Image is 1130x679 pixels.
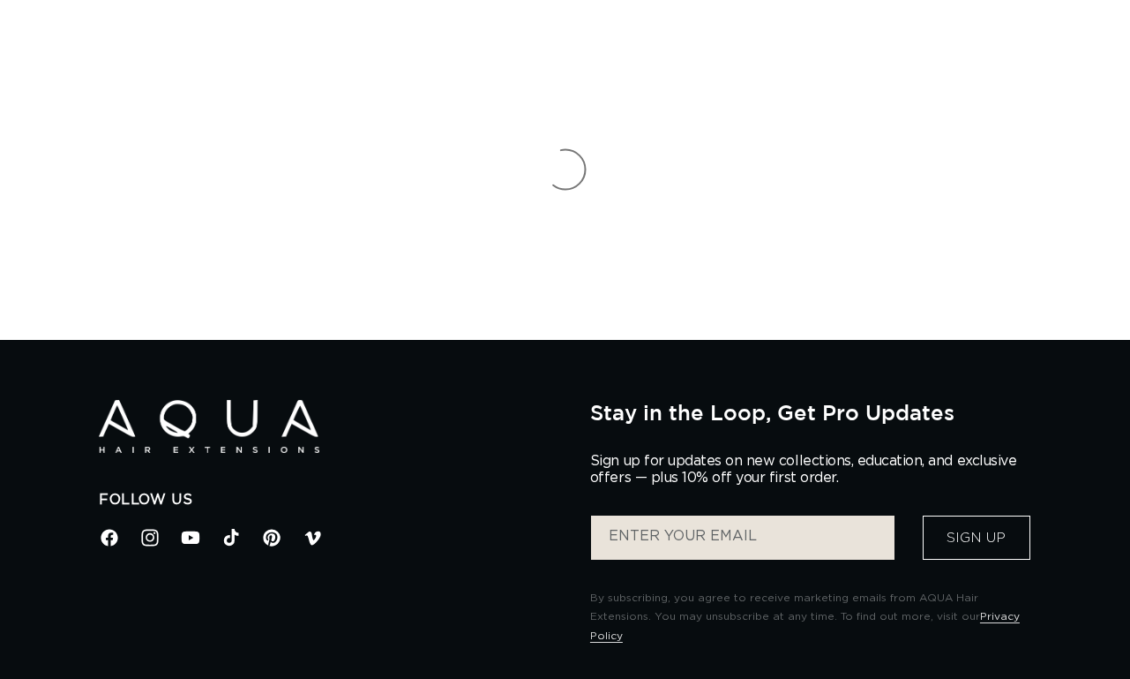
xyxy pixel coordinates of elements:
[591,516,894,560] input: ENTER YOUR EMAIL
[590,611,1020,641] a: Privacy Policy
[590,400,1031,425] h2: Stay in the Loop, Get Pro Updates
[590,453,1031,487] p: Sign up for updates on new collections, education, and exclusive offers — plus 10% off your first...
[590,589,1031,646] p: By subscribing, you agree to receive marketing emails from AQUA Hair Extensions. You may unsubscr...
[99,400,319,454] img: Aqua Hair Extensions
[99,491,564,509] h2: Follow Us
[923,516,1030,560] button: Sign Up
